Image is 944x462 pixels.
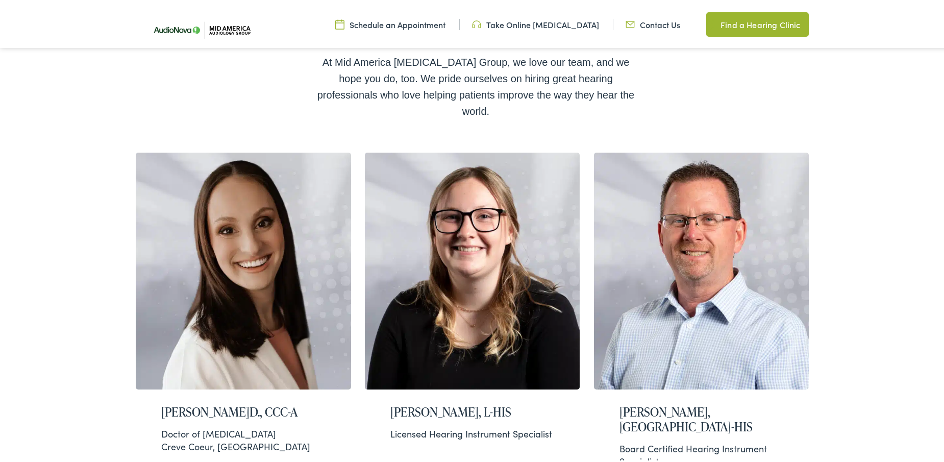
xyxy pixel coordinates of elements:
[313,52,639,117] div: At Mid America [MEDICAL_DATA] Group, we love our team, and we hope you do, too. We pride ourselve...
[706,10,808,35] a: Find a Hearing Clinic
[365,151,580,387] img: Monica Money is a hearing instrument specialist at Mid America Audiology Group in MO.
[390,425,555,438] div: Licensed Hearing Instrument Specialist
[472,17,599,28] a: Take Online [MEDICAL_DATA]
[335,17,445,28] a: Schedule an Appointment
[335,17,344,28] img: utility icon
[706,16,715,29] img: utility icon
[472,17,481,28] img: utility icon
[161,425,326,438] div: Doctor of [MEDICAL_DATA]
[626,17,635,28] img: utility icon
[594,151,809,387] img: Tim Fick is a board certified hearing instrument specialist at Mid America Audiology Group in Alt...
[619,403,784,432] h2: [PERSON_NAME], [GEOGRAPHIC_DATA]-HIS
[161,403,326,418] h2: [PERSON_NAME]D., CCC-A
[161,425,326,451] div: Creve Coeur, [GEOGRAPHIC_DATA]
[390,403,555,418] h2: [PERSON_NAME], L-HIS
[626,17,680,28] a: Contact Us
